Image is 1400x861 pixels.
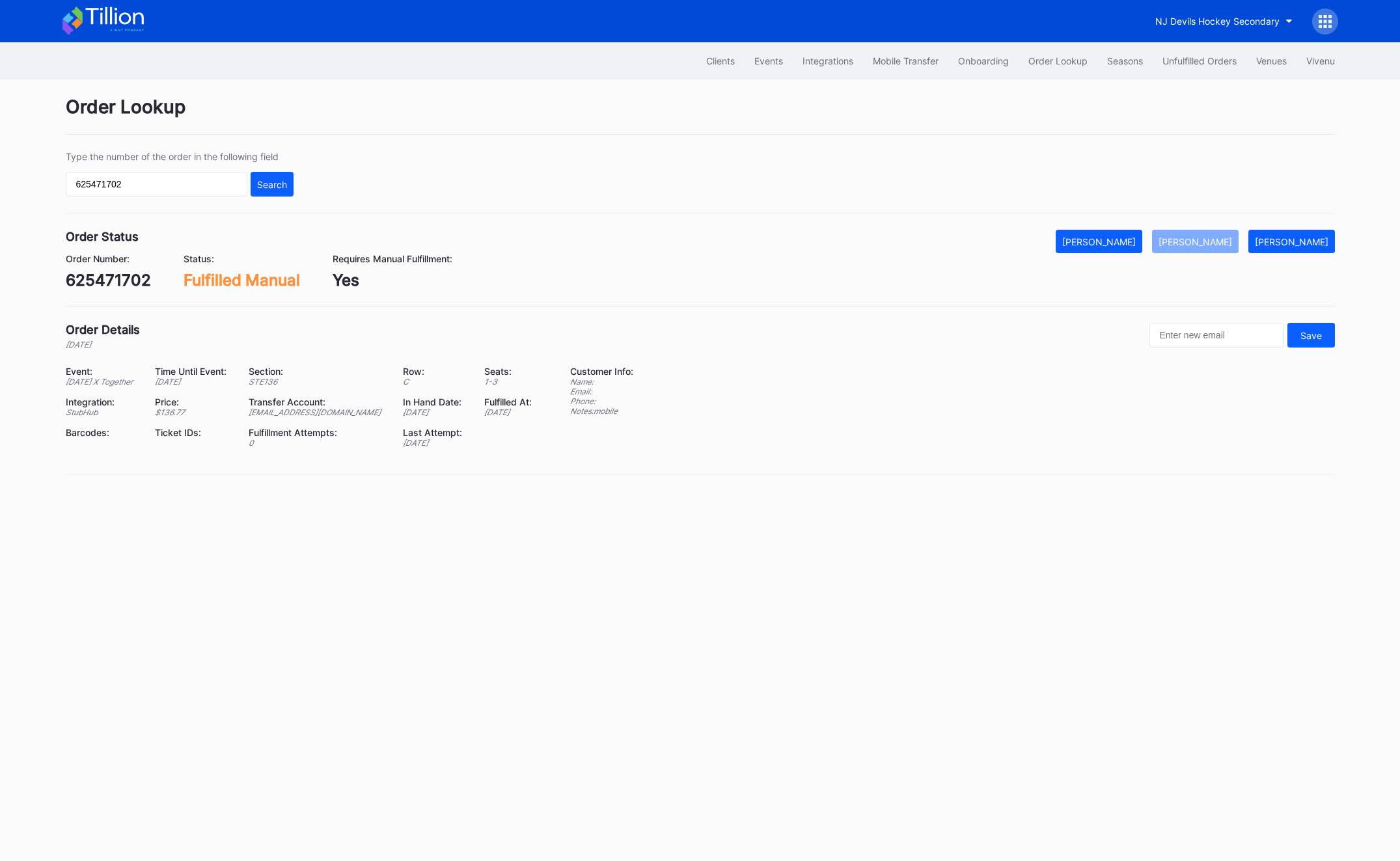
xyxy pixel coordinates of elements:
[66,172,247,197] input: GT59662
[745,49,793,73] button: Events
[696,49,745,73] button: Clients
[66,96,1335,135] div: Order Lookup
[249,407,387,417] div: [EMAIL_ADDRESS][DOMAIN_NAME]
[1162,55,1237,66] div: Unfulfilled Orders
[1107,55,1143,66] div: Seasons
[1062,236,1136,247] div: [PERSON_NAME]
[1146,9,1302,33] button: NJ Devils Hockey Secondary
[570,387,633,396] div: Email:
[1246,49,1297,73] button: Venues
[184,253,300,264] div: Status:
[66,253,151,264] div: Order Number:
[958,55,1009,66] div: Onboarding
[403,366,468,377] div: Row:
[1297,49,1345,73] button: Vivenu
[1159,236,1232,247] div: [PERSON_NAME]
[803,55,853,66] div: Integrations
[484,366,538,377] div: Seats:
[66,151,294,162] div: Type the number of the order in the following field
[1255,236,1328,247] div: [PERSON_NAME]
[1256,55,1287,66] div: Venues
[1300,330,1322,341] div: Save
[403,396,468,407] div: In Hand Date:
[1019,49,1097,73] button: Order Lookup
[66,407,139,417] div: StubHub
[1155,16,1280,27] div: NJ Devils Hockey Secondary
[1149,323,1284,348] input: Enter new email
[1028,55,1088,66] div: Order Lookup
[333,253,452,264] div: Requires Manual Fulfillment:
[706,55,735,66] div: Clients
[570,396,633,406] div: Phone:
[66,230,139,243] div: Order Status
[873,55,939,66] div: Mobile Transfer
[249,377,387,387] div: STE136
[66,377,139,387] div: [DATE] X Together
[484,396,538,407] div: Fulfilled At:
[66,366,139,377] div: Event:
[249,427,387,438] div: Fulfillment Attempts:
[66,271,151,290] div: 625471702
[1248,230,1335,253] button: [PERSON_NAME]
[793,49,863,73] button: Integrations
[570,377,633,387] div: Name:
[403,427,468,438] div: Last Attempt:
[155,396,232,407] div: Price:
[155,407,232,417] div: $ 136.77
[484,377,538,387] div: 1 - 3
[1097,49,1153,73] button: Seasons
[249,366,387,377] div: Section:
[155,427,232,438] div: Ticket IDs:
[184,271,300,290] div: Fulfilled Manual
[863,49,948,73] button: Mobile Transfer
[66,427,139,438] div: Barcodes:
[570,366,633,377] div: Customer Info:
[1306,55,1335,66] div: Vivenu
[257,179,287,190] div: Search
[249,438,387,448] div: 0
[754,55,783,66] div: Events
[66,323,140,336] div: Order Details
[484,407,538,417] div: [DATE]
[1153,49,1246,73] button: Unfulfilled Orders
[1287,323,1335,348] button: Save
[249,396,387,407] div: Transfer Account:
[403,377,468,387] div: C
[251,172,294,197] button: Search
[403,438,468,448] div: [DATE]
[1152,230,1239,253] button: [PERSON_NAME]
[66,396,139,407] div: Integration:
[155,377,232,387] div: [DATE]
[570,406,633,416] div: Notes: mobile
[155,366,232,377] div: Time Until Event:
[333,271,452,290] div: Yes
[403,407,468,417] div: [DATE]
[1056,230,1142,253] button: [PERSON_NAME]
[948,49,1019,73] button: Onboarding
[66,340,140,349] div: [DATE]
